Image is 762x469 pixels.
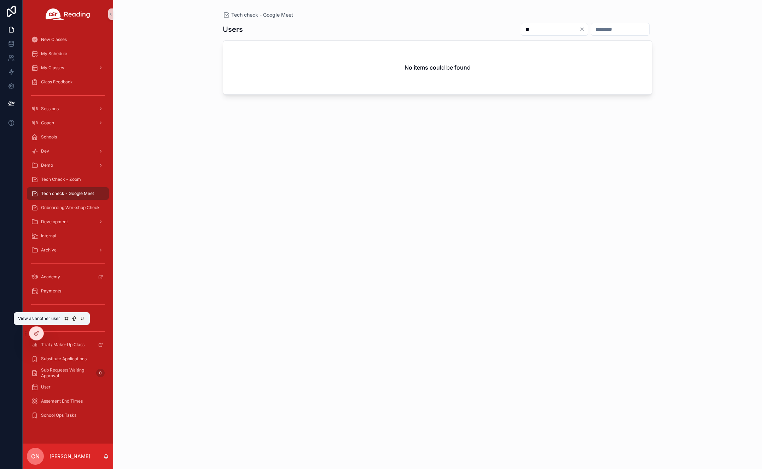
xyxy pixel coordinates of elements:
[27,61,109,74] a: My Classes
[41,65,64,71] span: My Classes
[27,381,109,393] a: User
[41,288,61,294] span: Payments
[41,134,57,140] span: Schools
[41,274,60,280] span: Academy
[41,367,93,379] span: Sub Requests Waiting Approval
[27,131,109,143] a: Schools
[405,63,471,72] h2: No items could be found
[41,106,59,112] span: Sessions
[27,76,109,88] a: Class Feedback
[41,177,81,182] span: Tech Check - Zoom
[27,244,109,256] a: Archive
[27,215,109,228] a: Development
[27,352,109,365] a: Substitute Applications
[41,412,76,418] span: School Ops Tasks
[41,51,67,57] span: My Schedule
[27,159,109,172] a: Demo
[96,369,105,377] div: 0
[27,230,109,242] a: Internal
[27,173,109,186] a: Tech Check - Zoom
[50,453,90,460] p: [PERSON_NAME]
[27,47,109,60] a: My Schedule
[27,201,109,214] a: Onboarding Workshop Check
[27,33,109,46] a: New Classes
[223,11,293,18] a: Tech check - Google Meet
[27,145,109,158] a: Dev
[31,452,40,461] span: CN
[23,28,113,431] div: scrollable content
[46,8,90,20] img: App logo
[41,162,53,168] span: Demo
[79,316,85,321] span: U
[41,37,67,42] span: New Classes
[27,187,109,200] a: Tech check - Google Meet
[41,356,87,362] span: Substitute Applications
[27,285,109,297] a: Payments
[41,398,83,404] span: Assement End Times
[27,271,109,283] a: Academy
[27,367,109,379] a: Sub Requests Waiting Approval0
[41,148,49,154] span: Dev
[41,191,94,196] span: Tech check - Google Meet
[41,342,85,348] span: Trial / Make-Up Class
[41,219,68,225] span: Development
[27,338,109,351] a: Trial / Make-Up Class
[41,247,57,253] span: Archive
[41,120,54,126] span: Coach
[41,205,100,210] span: Onboarding Workshop Check
[41,384,51,390] span: User
[579,26,588,32] button: Clear
[27,311,109,324] a: Account
[41,233,56,239] span: Internal
[27,409,109,422] a: School Ops Tasks
[27,117,109,129] a: Coach
[223,24,243,34] h1: Users
[41,79,73,85] span: Class Feedback
[18,316,60,321] span: View as another user
[27,395,109,408] a: Assement End Times
[231,11,293,18] span: Tech check - Google Meet
[27,102,109,115] a: Sessions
